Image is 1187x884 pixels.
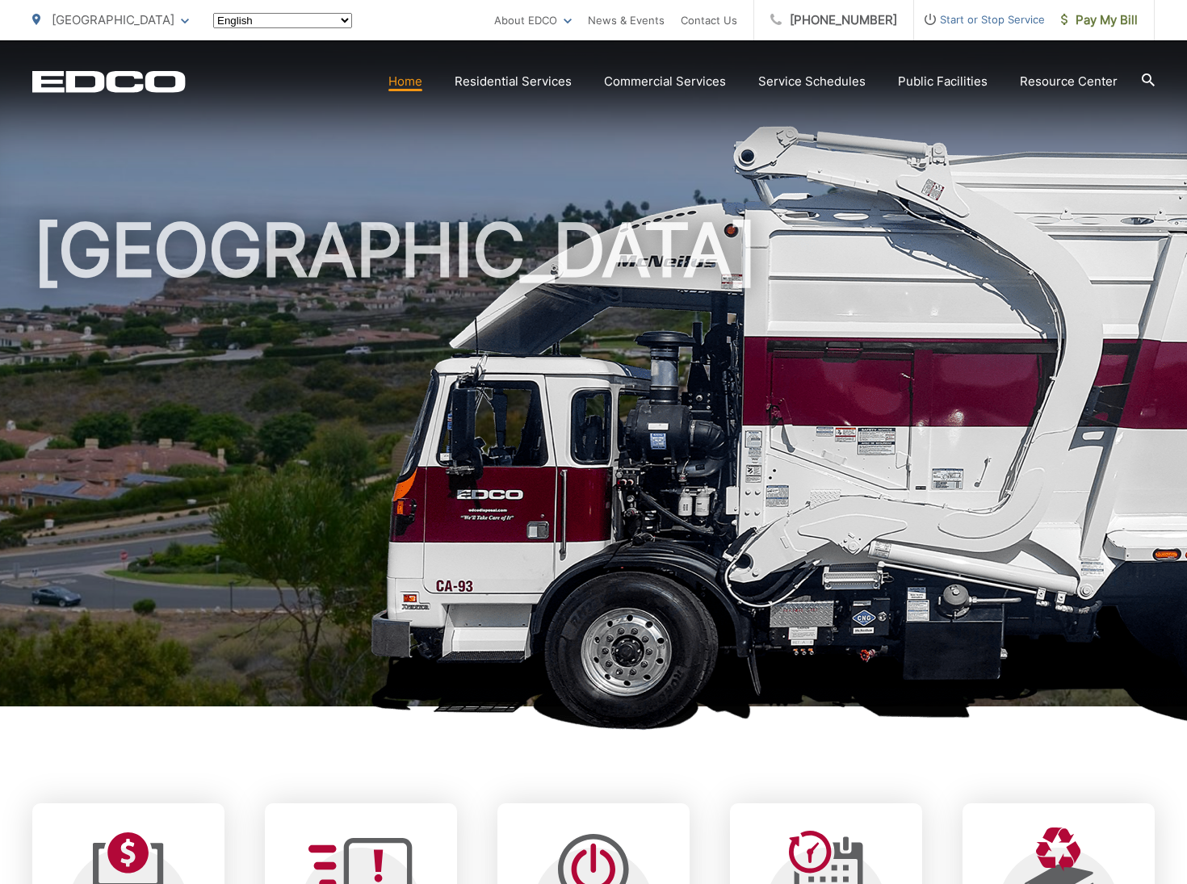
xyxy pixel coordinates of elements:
a: Commercial Services [604,72,726,91]
a: Resource Center [1020,72,1118,91]
a: Public Facilities [898,72,988,91]
a: About EDCO [494,10,572,30]
a: News & Events [588,10,665,30]
span: [GEOGRAPHIC_DATA] [52,12,174,27]
span: Pay My Bill [1061,10,1138,30]
a: Home [388,72,422,91]
a: Contact Us [681,10,737,30]
a: EDCD logo. Return to the homepage. [32,70,186,93]
a: Residential Services [455,72,572,91]
h1: [GEOGRAPHIC_DATA] [32,210,1155,721]
select: Select a language [213,13,352,28]
a: Service Schedules [758,72,866,91]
